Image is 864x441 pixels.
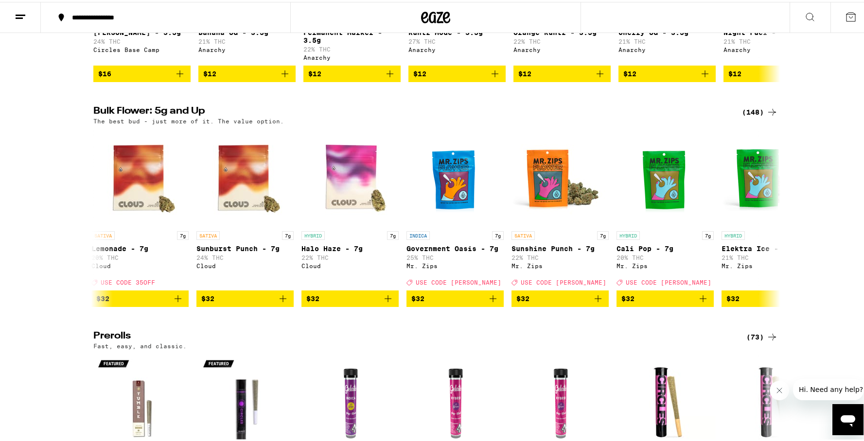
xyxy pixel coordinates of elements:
[511,288,609,305] button: Add to bag
[742,104,778,116] a: (148)
[101,277,155,284] span: USE CODE 35OFF
[387,229,399,238] p: 7g
[196,127,294,288] a: Open page for Sunburst Punch - 7g from Cloud
[511,243,609,251] p: Sunshine Punch - 7g
[406,243,504,251] p: Government Oasis - 7g
[177,229,189,238] p: 7g
[406,127,504,288] a: Open page for Government Oasis - 7g from Mr. Zips
[521,277,606,284] span: USE CODE [PERSON_NAME]
[408,36,506,43] p: 27% THC
[746,329,778,341] a: (73)
[621,293,635,301] span: $32
[91,253,189,259] p: 20% THC
[301,127,399,224] img: Cloud - Halo Haze - 7g
[617,288,714,305] button: Add to bag
[726,293,740,301] span: $32
[511,253,609,259] p: 22% THC
[413,68,426,76] span: $12
[93,104,730,116] h2: Bulk Flower: 5g and Up
[93,45,191,51] div: Circles Base Camp
[617,127,714,224] img: Mr. Zips - Cali Pop - 7g
[198,36,296,43] p: 21% THC
[722,127,819,224] img: Mr. Zips - Elektra Ice - 7g
[722,253,819,259] p: 21% THC
[93,64,191,80] button: Add to bag
[201,293,214,301] span: $32
[301,261,399,267] div: Cloud
[722,127,819,288] a: Open page for Elektra Ice - 7g from Mr. Zips
[770,379,789,398] iframe: Close message
[406,229,430,238] p: INDICA
[98,68,111,76] span: $16
[196,127,294,224] img: Cloud - Sunburst Punch - 7g
[91,243,189,251] p: Lemonade - 7g
[722,243,819,251] p: Elektra Ice - 7g
[617,229,640,238] p: HYBRID
[617,243,714,251] p: Cali Pop - 7g
[411,293,424,301] span: $32
[91,229,115,238] p: SATIVA
[303,64,401,80] button: Add to bag
[301,127,399,288] a: Open page for Halo Haze - 7g from Cloud
[722,229,745,238] p: HYBRID
[492,229,504,238] p: 7g
[722,288,819,305] button: Add to bag
[617,127,714,288] a: Open page for Cali Pop - 7g from Mr. Zips
[406,261,504,267] div: Mr. Zips
[301,288,399,305] button: Add to bag
[303,44,401,51] p: 22% THC
[623,68,636,76] span: $12
[91,127,189,224] img: Cloud - Lemonade - 7g
[617,261,714,267] div: Mr. Zips
[406,288,504,305] button: Add to bag
[793,377,864,398] iframe: Message from company
[196,288,294,305] button: Add to bag
[91,261,189,267] div: Cloud
[702,229,714,238] p: 7g
[416,277,501,284] span: USE CODE [PERSON_NAME]
[198,64,296,80] button: Add to bag
[91,288,189,305] button: Add to bag
[722,261,819,267] div: Mr. Zips
[832,402,864,433] iframe: Button to launch messaging window
[723,36,821,43] p: 21% THC
[93,36,191,43] p: 24% THC
[516,293,529,301] span: $32
[301,243,399,251] p: Halo Haze - 7g
[511,229,535,238] p: SATIVA
[511,261,609,267] div: Mr. Zips
[196,253,294,259] p: 24% THC
[198,45,296,51] div: Anarchy
[308,68,321,76] span: $12
[406,127,504,224] img: Mr. Zips - Government Oasis - 7g
[511,127,609,288] a: Open page for Sunshine Punch - 7g from Mr. Zips
[196,261,294,267] div: Cloud
[723,45,821,51] div: Anarchy
[96,293,109,301] span: $32
[511,127,609,224] img: Mr. Zips - Sunshine Punch - 7g
[618,45,716,51] div: Anarchy
[597,229,609,238] p: 7g
[203,68,216,76] span: $12
[617,253,714,259] p: 20% THC
[618,64,716,80] button: Add to bag
[196,229,220,238] p: SATIVA
[196,243,294,251] p: Sunburst Punch - 7g
[301,229,325,238] p: HYBRID
[408,45,506,51] div: Anarchy
[303,52,401,59] div: Anarchy
[282,229,294,238] p: 7g
[723,64,821,80] button: Add to bag
[306,293,319,301] span: $32
[513,64,611,80] button: Add to bag
[303,27,401,42] p: Permanent Marker - 3.5g
[728,68,741,76] span: $12
[301,253,399,259] p: 22% THC
[406,253,504,259] p: 25% THC
[93,341,187,347] p: Fast, easy, and classic.
[618,36,716,43] p: 21% THC
[93,116,284,122] p: The best bud - just more of it. The value option.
